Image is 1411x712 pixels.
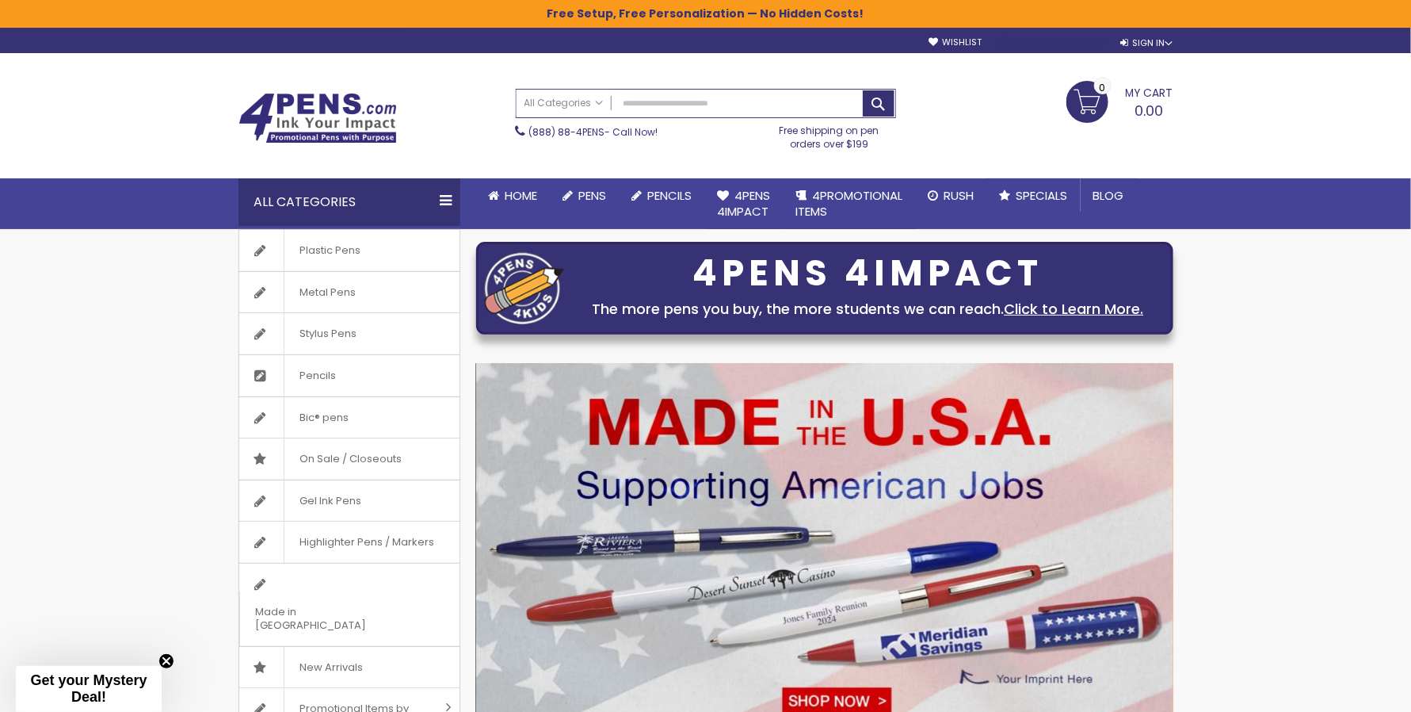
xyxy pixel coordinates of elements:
[239,313,460,354] a: Stylus Pens
[718,187,771,220] span: 4Pens 4impact
[1081,178,1137,213] a: Blog
[284,647,379,688] span: New Arrivals
[517,90,612,116] a: All Categories
[1066,81,1173,121] a: 0.00 0
[239,397,460,438] a: Bic® pens
[796,187,903,220] span: 4PROMOTIONAL ITEMS
[572,298,1165,320] div: The more pens you buy, the more students we can reach.
[1120,37,1173,49] div: Sign In
[529,125,658,139] span: - Call Now!
[579,187,607,204] span: Pens
[284,272,372,313] span: Metal Pens
[284,230,377,271] span: Plastic Pens
[239,355,460,396] a: Pencils
[1000,36,1104,48] a: Create an Account
[784,178,916,230] a: 4PROMOTIONALITEMS
[505,187,538,204] span: Home
[238,93,397,144] img: 4Pens Custom Pens and Promotional Products
[239,522,460,563] a: Highlighter Pens / Markers
[16,666,162,712] div: Get your Mystery Deal!Close teaser
[239,230,460,271] a: Plastic Pens
[763,118,896,150] div: Free shipping on pen orders over $199
[1005,299,1144,319] a: Click to Learn More.
[239,438,460,480] a: On Sale / Closeouts
[284,355,353,396] span: Pencils
[239,480,460,522] a: Gel Ink Pens
[987,178,1081,213] a: Specials
[30,672,147,705] span: Get your Mystery Deal!
[284,480,378,522] span: Gel Ink Pens
[284,313,373,354] span: Stylus Pens
[239,564,460,646] a: Made in [GEOGRAPHIC_DATA]
[239,647,460,688] a: New Arrivals
[648,187,692,204] span: Pencils
[705,178,784,230] a: 4Pens4impact
[1135,101,1164,121] span: 0.00
[239,272,460,313] a: Metal Pens
[572,257,1165,290] div: 4PENS 4IMPACT
[284,438,418,480] span: On Sale / Closeouts
[1100,80,1106,95] span: 0
[476,178,551,213] a: Home
[284,522,451,563] span: Highlighter Pens / Markers
[529,125,605,139] a: (888) 88-4PENS
[238,178,460,226] div: All Categories
[551,178,620,213] a: Pens
[284,397,365,438] span: Bic® pens
[1093,187,1124,204] span: Blog
[485,252,564,324] img: four_pen_logo.png
[944,187,974,204] span: Rush
[916,178,987,213] a: Rush
[620,178,705,213] a: Pencils
[524,97,604,109] span: All Categories
[929,36,982,48] a: Wishlist
[1016,187,1068,204] span: Specials
[239,591,420,646] span: Made in [GEOGRAPHIC_DATA]
[158,653,174,669] button: Close teaser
